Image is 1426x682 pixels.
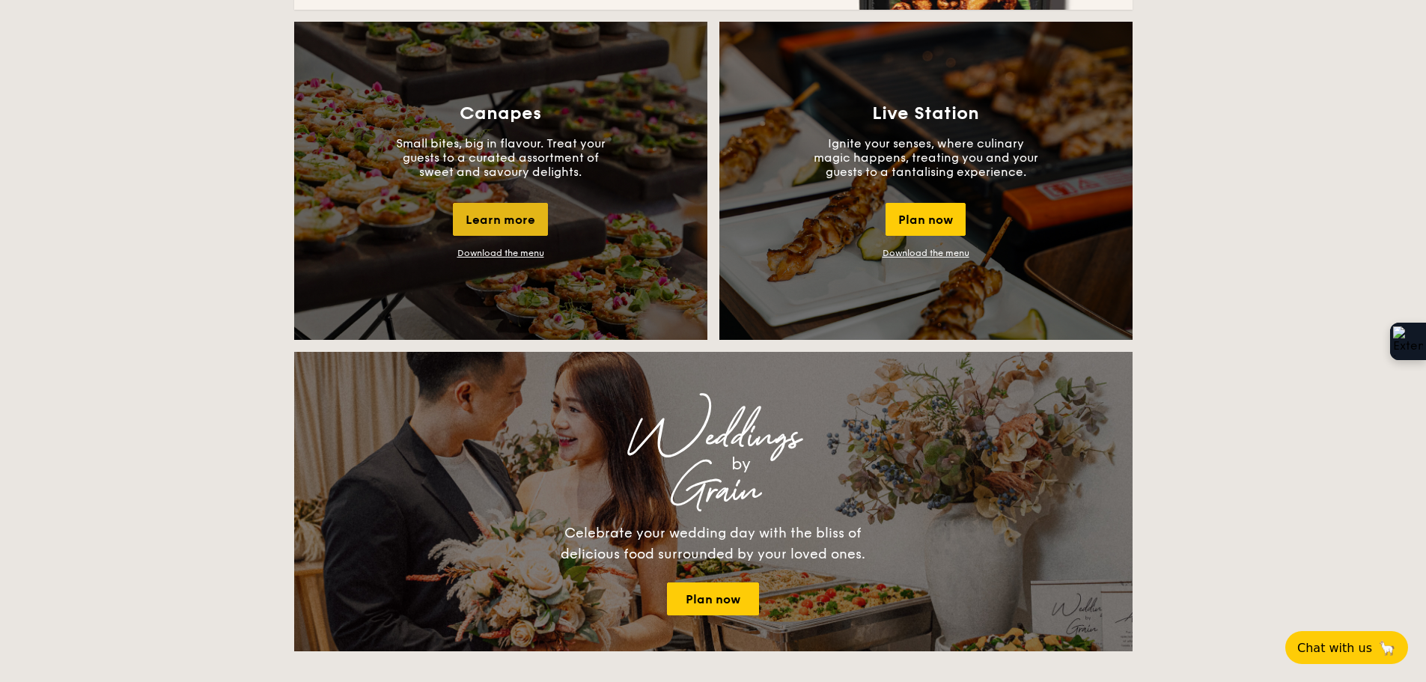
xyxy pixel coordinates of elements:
a: Download the menu [883,248,969,258]
h3: Canapes [460,103,541,124]
p: Ignite your senses, where culinary magic happens, treating you and your guests to a tantalising e... [814,136,1038,179]
div: Learn more [453,203,548,236]
div: Plan now [886,203,966,236]
span: 🦙 [1378,639,1396,657]
div: Grain [426,478,1001,505]
a: Plan now [667,582,759,615]
h3: Live Station [872,103,979,124]
div: by [481,451,1001,478]
img: Extension Icon [1393,326,1423,356]
div: Weddings [426,424,1001,451]
a: Download the menu [457,248,544,258]
span: Chat with us [1297,641,1372,655]
p: Small bites, big in flavour. Treat your guests to a curated assortment of sweet and savoury delig... [389,136,613,179]
button: Chat with us🦙 [1285,631,1408,664]
div: Celebrate your wedding day with the bliss of delicious food surrounded by your loved ones. [545,523,882,564]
